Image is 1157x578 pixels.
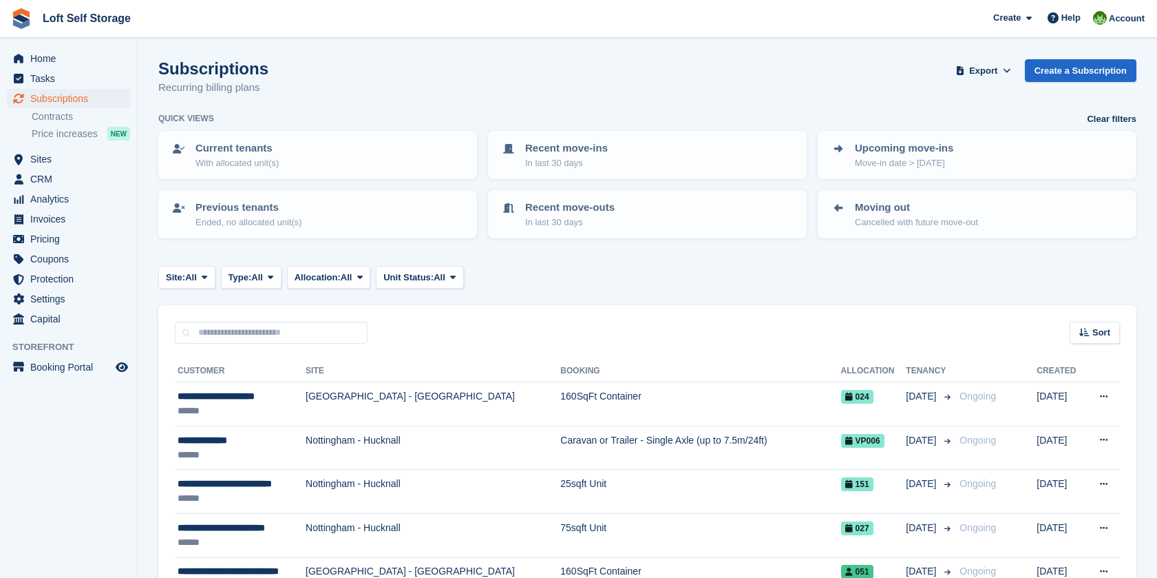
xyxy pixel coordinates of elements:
a: menu [7,229,130,249]
a: Previous tenants Ended, no allocated unit(s) [160,192,476,237]
span: Help [1061,11,1081,25]
span: Price increases [32,127,98,141]
th: Customer [175,360,306,382]
p: Previous tenants [195,200,302,216]
span: Invoices [30,209,113,229]
span: All [341,271,352,285]
p: Recent move-ins [525,141,608,156]
div: NEW [107,127,130,141]
span: Tasks [30,69,113,88]
span: Coupons [30,249,113,269]
a: menu [7,289,130,309]
span: Create [993,11,1021,25]
span: Ongoing [959,522,996,533]
p: Current tenants [195,141,279,156]
span: Subscriptions [30,89,113,108]
span: Home [30,49,113,68]
span: VP006 [841,434,884,448]
a: menu [7,309,130,329]
p: Cancelled with future move-out [855,216,978,229]
span: Ongoing [959,391,996,402]
h1: Subscriptions [158,59,268,78]
td: [GEOGRAPHIC_DATA] - [GEOGRAPHIC_DATA] [306,382,560,426]
th: Created [1037,360,1085,382]
td: Nottingham - Hucknall [306,513,560,557]
a: Loft Self Storage [37,7,136,30]
td: Nottingham - Hucknall [306,470,560,514]
button: Allocation: All [287,266,371,289]
td: [DATE] [1037,470,1085,514]
span: Type: [229,271,252,285]
span: Export [969,64,997,78]
span: All [185,271,197,285]
span: CRM [30,169,113,189]
td: 160SqFt Container [560,382,840,426]
a: Current tenants With allocated unit(s) [160,132,476,178]
td: [DATE] [1037,513,1085,557]
span: Storefront [12,340,137,354]
span: Account [1109,12,1145,25]
a: menu [7,169,130,189]
a: menu [7,189,130,209]
p: Recurring billing plans [158,80,268,96]
p: Moving out [855,200,978,216]
span: Protection [30,269,113,289]
a: Create a Subscription [1025,59,1136,82]
td: Caravan or Trailer - Single Axle (up to 7.5m/24ft) [560,426,840,470]
th: Allocation [841,360,906,382]
span: Ongoing [959,435,996,446]
span: Allocation: [295,271,341,285]
span: Capital [30,309,113,329]
p: Recent move-outs [525,200,615,216]
span: Ongoing [959,566,996,577]
a: menu [7,69,130,88]
th: Site [306,360,560,382]
span: Booking Portal [30,358,113,377]
a: Price increases NEW [32,126,130,141]
span: [DATE] [906,433,939,448]
span: All [251,271,263,285]
a: menu [7,249,130,269]
a: Contracts [32,110,130,123]
td: 25sqft Unit [560,470,840,514]
p: Upcoming move-ins [855,141,953,156]
a: Recent move-outs In last 30 days [489,192,805,237]
span: All [434,271,445,285]
a: menu [7,149,130,169]
td: 75sqft Unit [560,513,840,557]
a: Moving out Cancelled with future move-out [819,192,1135,237]
span: [DATE] [906,521,939,535]
th: Booking [560,360,840,382]
span: Sort [1092,326,1110,340]
p: With allocated unit(s) [195,156,279,170]
button: Type: All [221,266,282,289]
span: Sites [30,149,113,169]
td: [DATE] [1037,382,1085,426]
a: menu [7,89,130,108]
span: Ongoing [959,478,996,489]
span: Site: [166,271,185,285]
h6: Quick views [158,112,214,125]
a: menu [7,209,130,229]
button: Export [953,59,1014,82]
img: James Johnson [1093,11,1107,25]
a: Upcoming move-ins Move-in date > [DATE] [819,132,1135,178]
a: Clear filters [1087,112,1136,126]
p: Ended, no allocated unit(s) [195,216,302,229]
p: In last 30 days [525,216,615,229]
a: menu [7,358,130,377]
span: 151 [841,477,873,491]
span: [DATE] [906,389,939,404]
td: Nottingham - Hucknall [306,426,560,470]
span: [DATE] [906,477,939,491]
a: Preview store [114,359,130,375]
span: Pricing [30,229,113,249]
button: Unit Status: All [376,266,463,289]
span: Unit Status: [383,271,434,285]
span: Settings [30,289,113,309]
span: 024 [841,390,873,404]
button: Site: All [158,266,215,289]
a: menu [7,269,130,289]
th: Tenancy [906,360,954,382]
p: In last 30 days [525,156,608,170]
